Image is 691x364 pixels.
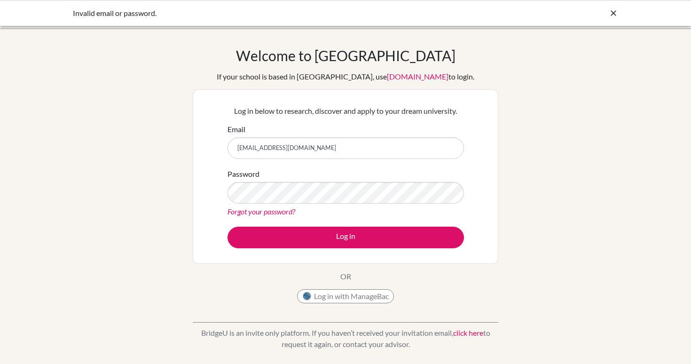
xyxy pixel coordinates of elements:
label: Password [228,168,259,180]
a: Forgot your password? [228,207,295,216]
p: Log in below to research, discover and apply to your dream university. [228,105,464,117]
p: BridgeU is an invite only platform. If you haven’t received your invitation email, to request it ... [193,327,498,350]
button: Log in [228,227,464,248]
a: click here [453,328,483,337]
label: Email [228,124,245,135]
a: [DOMAIN_NAME] [387,72,448,81]
div: Invalid email or password. [73,8,477,19]
p: OR [340,271,351,282]
div: If your school is based in [GEOGRAPHIC_DATA], use to login. [217,71,474,82]
button: Log in with ManageBac [297,289,394,303]
h1: Welcome to [GEOGRAPHIC_DATA] [236,47,455,64]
